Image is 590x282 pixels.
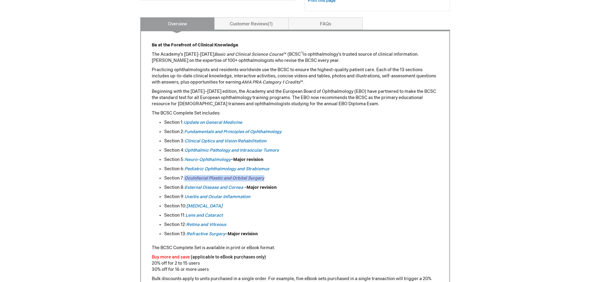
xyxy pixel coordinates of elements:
a: FAQs [288,17,363,30]
p: Beginning with the [DATE]–[DATE] edition, the Academy and the European Board of Ophthalmology (EB... [152,89,439,107]
li: Section 10: [164,203,439,209]
li: Section 7: [164,175,439,181]
a: [MEDICAL_DATA] [186,203,222,209]
p: 20% off for 2 to 15 users 30% off for 16 or more users [152,254,439,273]
strong: Major revision [247,185,277,190]
li: Section 13: – [164,231,439,237]
li: Section 12: [164,222,439,228]
li: Section 9: [164,194,439,200]
a: Neuro-Ophthalmology [185,157,231,162]
a: Retina and Vitreous [186,222,226,227]
span: 1 [268,21,273,27]
a: Customer Reviews1 [214,17,289,30]
a: Clinical Optics and Vision Rehabilitation [185,138,266,144]
font: Buy more and save [152,254,190,260]
sup: ®) [301,51,303,55]
a: Pediatric Ophthalmology and Strabismus [185,166,269,171]
li: Section 4: [164,147,439,154]
p: Practicing ophthalmologists and residents worldwide use the BCSC to ensure the highest-quality pa... [152,67,439,85]
a: Oculofacial Plastic and Orbital Surgery [184,176,264,181]
strong: Major revision [233,157,263,162]
li: Section 6: [164,166,439,172]
p: The BCSC Complete Set is available in print or eBook format. [152,245,439,251]
strong: Be at the Forefront of Clinical Knowledge [152,42,238,48]
a: Overview [140,17,215,30]
a: Refractive Surgery [186,231,225,236]
a: Uveitis and Ocular Inflammation [185,194,250,199]
p: The BCSC Complete Set includes: [152,110,439,116]
li: Section 8: – [164,184,439,191]
font: (applicable to eBook purchases only) [191,254,266,260]
em: AMA PRA Category 1 Credits [241,80,300,85]
a: Ophthalmic Pathology and Intraocular Tumors [185,148,279,153]
li: Section 3: [164,138,439,144]
li: Section 5: – [164,157,439,163]
a: Update on General Medicine [184,120,242,125]
li: Section 1: [164,119,439,126]
em: Basic and Clinical Science Course [214,52,283,57]
li: Section 11: [164,212,439,219]
a: Lens and Cataract [186,213,223,218]
li: Section 2: [164,129,439,135]
a: Fundamentals and Principles of Ophthalmology [184,129,282,134]
a: External Disease and Cornea [185,185,243,190]
strong: Major revision [228,231,258,236]
p: The Academy’s [DATE]-[DATE] ™ (BCSC is ophthalmology’s trusted source of clinical information. [P... [152,51,439,64]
